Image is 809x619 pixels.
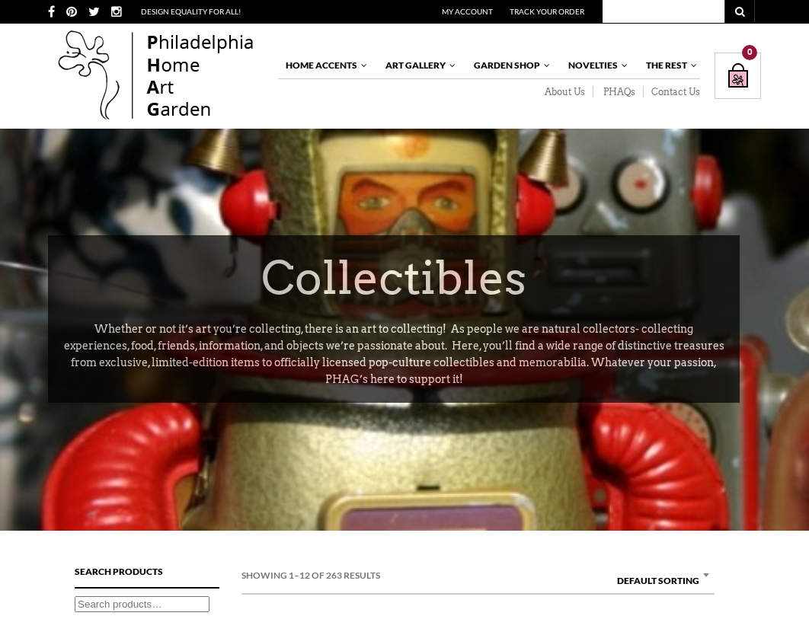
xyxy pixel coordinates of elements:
a: My Account [442,7,493,16]
a: Garden Shop [466,53,552,78]
p: Whether or not it’s art you’re collecting, there is an art to collecting! As people we are natura... [48,321,740,403]
a: Novelties [561,53,629,78]
span: Default sorting [611,566,715,596]
a: PHAQs [593,86,644,98]
h4: Search Products [75,564,219,589]
h1: Collectibles [48,235,740,321]
input: Search products… [75,596,209,612]
a: The Rest [638,53,699,78]
a: Track Your Order [510,7,584,16]
a: Contact Us [644,86,700,98]
a: About Us [535,86,593,98]
a: Home Accents [278,53,369,78]
span: Default sorting [611,566,715,587]
div: 0 [742,45,757,60]
em: Showing 1–12 of 263 results [241,568,380,583]
a: Art Gallery [378,53,457,78]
